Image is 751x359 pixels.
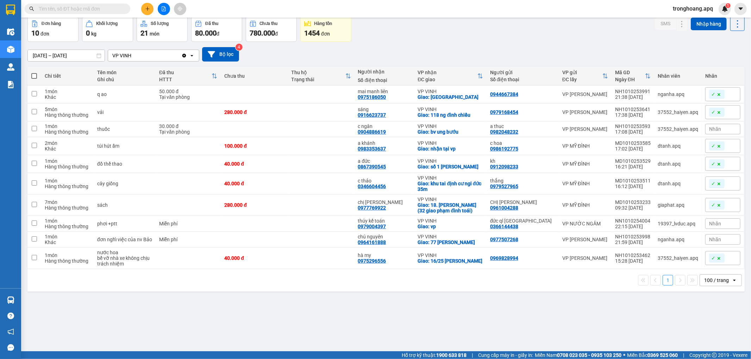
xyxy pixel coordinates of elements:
[42,21,61,26] div: Đơn hàng
[418,112,483,118] div: Giao: 118 ng đình chiểu
[112,52,131,59] div: VP VINH
[177,6,182,11] span: aim
[414,67,486,85] th: Toggle SortBy
[45,158,90,164] div: 1 món
[562,255,608,261] div: VP [PERSON_NAME]
[722,6,728,12] img: icon-new-feature
[161,6,166,11] span: file-add
[436,352,467,358] strong: 1900 633 818
[291,77,345,82] div: Trạng thái
[562,91,608,97] div: VP [PERSON_NAME]
[250,29,275,37] span: 780.000
[562,143,608,149] div: VP MỸ ĐÌNH
[615,164,651,169] div: 16:21 [DATE]
[7,81,14,88] img: solution-icon
[615,199,651,205] div: MD1010253233
[45,239,90,245] div: Khác
[615,234,651,239] div: NH1010253998
[418,140,483,146] div: VP VINH
[615,89,651,94] div: NH1010253991
[732,277,737,283] svg: open
[358,258,386,264] div: 0975296556
[615,239,651,245] div: 21:59 [DATE]
[490,218,555,224] div: đức ql hà nội
[490,91,518,97] div: 0944667384
[6,5,15,15] img: logo-vxr
[202,47,239,62] button: Bộ lọc
[418,239,483,245] div: Giao: 77 LÊ LỢI
[472,351,473,359] span: |
[358,89,411,94] div: mai manh liên
[86,29,90,37] span: 0
[615,112,651,118] div: 17:38 [DATE]
[418,89,483,94] div: VP VINH
[159,237,217,242] div: Miễn phí
[174,3,186,15] button: aim
[191,17,242,42] button: Đã thu80.000đ
[45,164,90,169] div: Hàng thông thường
[490,255,518,261] div: 0969828994
[615,158,651,164] div: MD1010253529
[658,237,698,242] div: nganha.apq
[358,140,411,146] div: a khánh
[727,3,729,8] span: 1
[402,351,467,359] span: Hỗ trợ kỹ thuật:
[358,234,411,239] div: chú nguyên
[132,52,133,59] input: Selected VP VINH.
[658,202,698,208] div: giaphat.apq
[358,107,411,112] div: sáng
[615,123,651,129] div: NH1010253593
[159,70,212,75] div: Đã thu
[224,109,284,115] div: 280.000 đ
[655,17,676,30] button: SMS
[490,70,555,75] div: Người gửi
[559,67,612,85] th: Toggle SortBy
[490,178,555,184] div: thắng
[490,158,555,164] div: kh
[358,205,386,211] div: 0977769922
[418,129,483,135] div: Giao: bv ung bướu
[711,255,715,261] span: ✓
[358,252,411,258] div: hà my
[137,17,188,42] button: Số lượng21món
[246,17,297,42] button: Chưa thu780.000đ
[39,5,122,13] input: Tìm tên, số ĐT hoặc mã đơn
[159,94,217,100] div: Tại văn phòng
[159,89,217,94] div: 50.000 đ
[562,181,608,186] div: VP MỸ ĐÌNH
[159,129,217,135] div: Tại văn phòng
[97,70,152,75] div: Tên món
[358,94,386,100] div: 0975186050
[658,126,698,132] div: 37552_haiyen.apq
[418,123,483,129] div: VP VINH
[709,237,721,242] span: Nhãn
[615,107,651,112] div: NH1010253641
[224,143,284,149] div: 100.000 đ
[418,234,483,239] div: VP VINH
[418,202,483,213] div: Giao: 18. Lê Nin(32 giao phạm đình toái)
[358,77,411,83] div: Số điện thoại
[562,77,602,82] div: ĐC lấy
[658,91,698,97] div: nganha.apq
[45,184,90,189] div: Hàng thông thường
[615,178,651,184] div: MD1010253511
[711,202,715,208] span: ✓
[418,107,483,112] div: VP VINH
[40,31,49,37] span: đơn
[663,275,673,286] button: 1
[159,77,212,82] div: HTTT
[141,3,154,15] button: plus
[418,258,483,264] div: Giao: 16/25 trần nhật duật
[418,158,483,164] div: VP VINH
[224,73,284,79] div: Chưa thu
[647,352,678,358] strong: 0369 525 060
[490,123,555,129] div: a thuc
[658,221,698,226] div: 19397_lvduc.apq
[158,3,170,15] button: file-add
[615,77,645,82] div: Ngày ĐH
[615,129,651,135] div: 17:08 [DATE]
[562,161,608,167] div: VP MỸ ĐÌNH
[490,164,518,169] div: 0912098233
[205,21,218,26] div: Đã thu
[615,140,651,146] div: MD1010253585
